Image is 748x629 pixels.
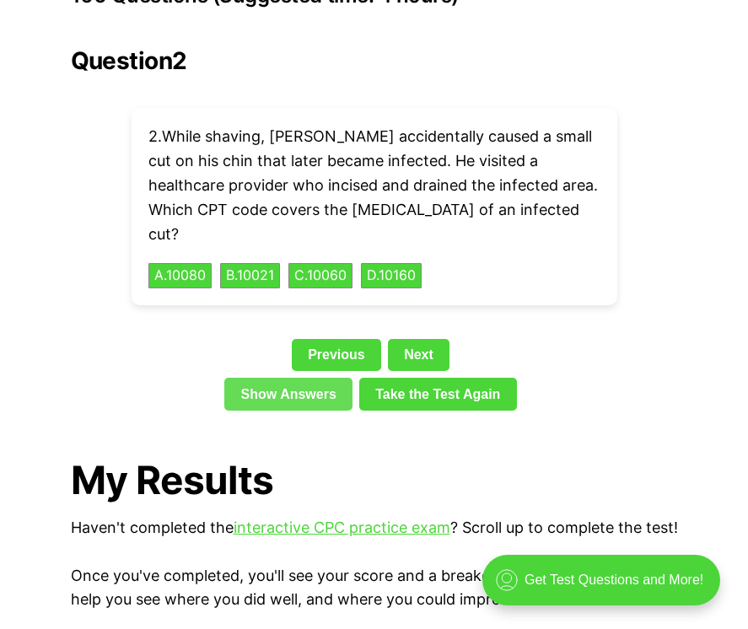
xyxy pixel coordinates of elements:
[234,519,450,536] a: interactive CPC practice exam
[71,47,678,74] h2: Question 2
[359,378,517,410] a: Take the Test Again
[292,339,381,371] a: Previous
[388,339,449,371] a: Next
[148,263,212,288] button: A.10080
[71,458,678,503] h1: My Results
[148,125,600,246] p: 2 . While shaving, [PERSON_NAME] accidentally caused a small cut on his chin that later became in...
[220,263,280,288] button: B.10021
[71,564,678,613] p: Once you've completed, you'll see your score and a breakdown of questions here, to help you see w...
[71,516,678,540] p: Haven't completed the ? Scroll up to complete the test!
[468,546,748,629] iframe: portal-trigger
[361,263,422,288] button: D.10160
[288,263,352,288] button: C.10060
[224,378,352,410] a: Show Answers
